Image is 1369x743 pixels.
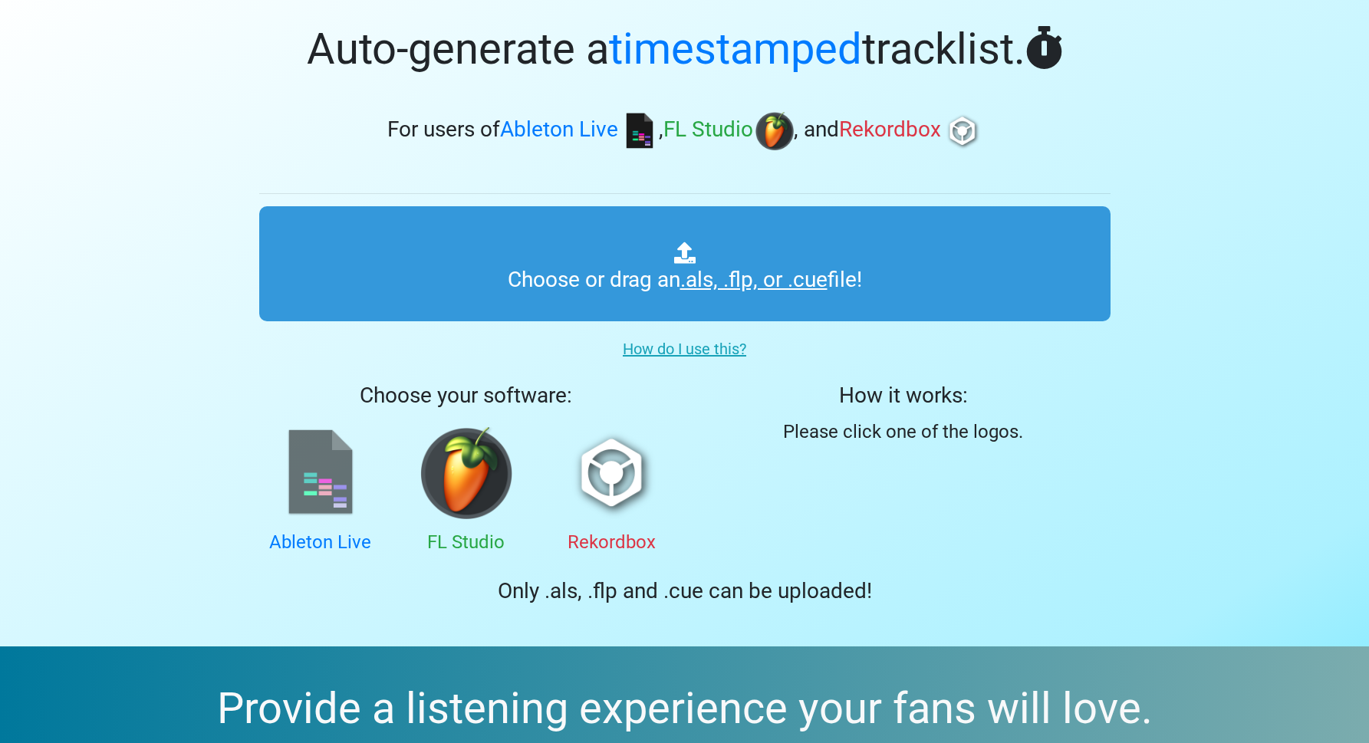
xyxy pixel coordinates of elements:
[275,427,367,519] img: ableton.png
[259,112,1111,150] h3: For users of , , and
[696,421,1111,443] h4: Please click one of the logos.
[405,531,528,554] h4: FL Studio
[500,117,618,143] span: Ableton Live
[259,383,673,409] h3: Choose your software:
[620,112,659,150] img: ableton.png
[37,683,1332,735] h2: Provide a listening experience your fans will love.
[259,531,382,554] h4: Ableton Live
[420,427,512,519] img: fl.png
[696,383,1111,409] h3: How it works:
[943,112,982,150] img: rb.png
[259,24,1111,75] h1: Auto-generate a tracklist.
[259,578,1111,604] h2: Only .als, .flp and .cue can be uploaded!
[755,112,794,150] img: fl.png
[839,117,941,143] span: Rekordbox
[566,427,658,519] img: rb.png
[551,531,673,554] h4: Rekordbox
[623,340,746,358] u: How do I use this?
[663,117,753,143] span: FL Studio
[609,24,862,74] span: timestamped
